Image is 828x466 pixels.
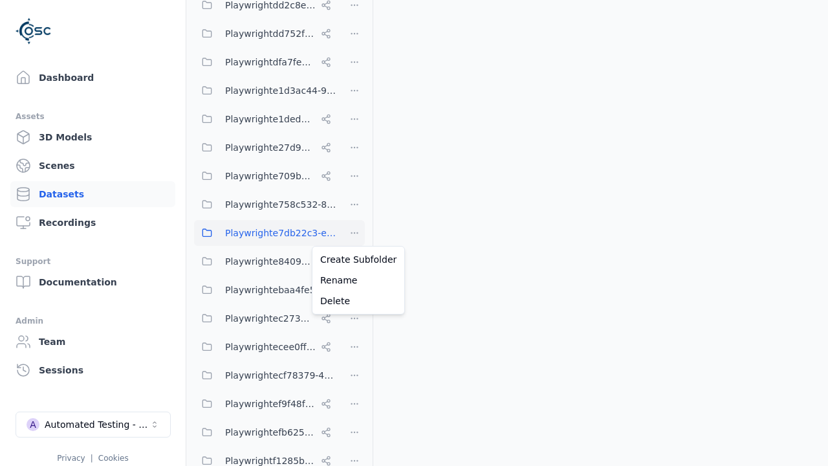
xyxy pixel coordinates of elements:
a: Rename [315,270,402,291]
a: Delete [315,291,402,311]
a: Create Subfolder [315,249,402,270]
